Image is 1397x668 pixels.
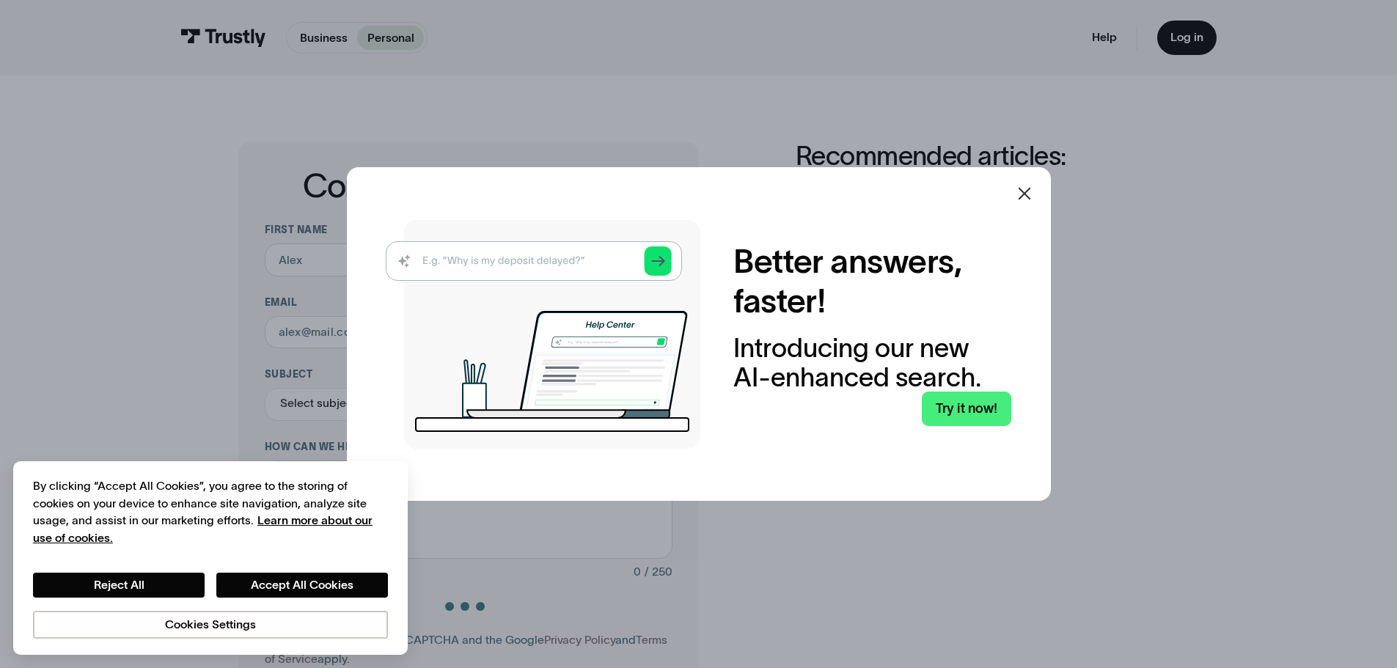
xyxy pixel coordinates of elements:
div: Privacy [33,477,388,638]
button: Reject All [33,573,205,598]
div: Introducing our new AI-enhanced search. [733,334,1011,392]
h2: Better answers, faster! [733,242,1011,321]
button: Accept All Cookies [216,573,388,598]
a: Try it now! [922,392,1011,426]
button: Cookies Settings [33,611,388,639]
div: By clicking “Accept All Cookies”, you agree to the storing of cookies on your device to enhance s... [33,477,388,546]
div: Cookie banner [13,461,408,655]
